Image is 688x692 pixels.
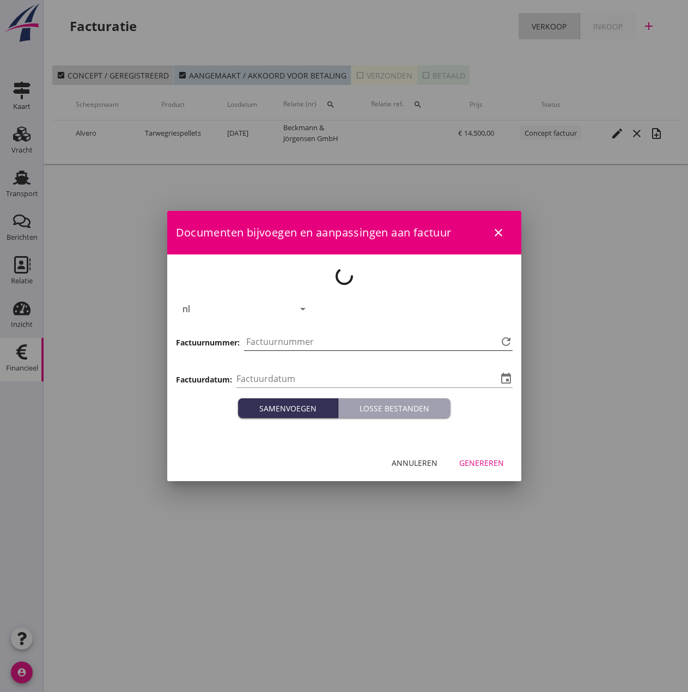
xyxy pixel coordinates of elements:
h3: Factuurnummer: [176,337,240,348]
div: Losse bestanden [343,403,446,414]
i: arrow_drop_down [296,302,309,315]
i: close [492,226,505,239]
input: Factuurnummer [246,333,497,350]
h3: Factuurdatum: [176,374,232,385]
input: Factuurdatum [236,370,497,387]
div: Samenvoegen [242,403,333,414]
div: Annuleren [392,457,437,469]
div: Genereren [459,457,504,469]
button: Losse bestanden [338,398,450,418]
div: nl [182,304,190,314]
button: Genereren [450,453,513,472]
i: event [500,372,513,385]
button: Annuleren [383,453,446,472]
button: Samenvoegen [238,398,338,418]
div: Documenten bijvoegen en aanpassingen aan factuur [167,211,521,254]
i: refresh [500,335,513,348]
